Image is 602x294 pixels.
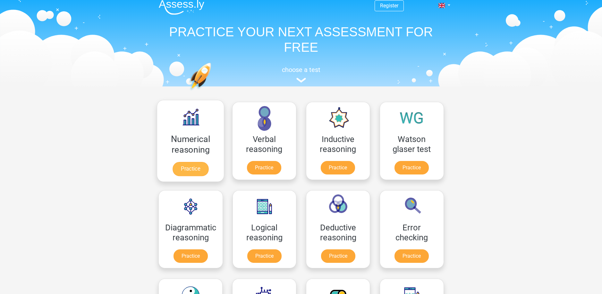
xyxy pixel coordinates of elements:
img: assessment [296,78,306,83]
a: Practice [321,161,355,174]
h5: choose a test [154,66,449,74]
a: Register [380,3,398,9]
a: Practice [394,249,429,263]
h1: PRACTICE YOUR NEXT ASSESSMENT FOR FREE [154,24,449,55]
a: Practice [174,249,208,263]
a: choose a test [154,66,449,83]
a: Practice [321,249,355,263]
a: Practice [172,162,208,176]
img: practice [189,63,236,121]
a: Practice [247,249,282,263]
a: Practice [247,161,281,174]
a: Practice [394,161,429,174]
